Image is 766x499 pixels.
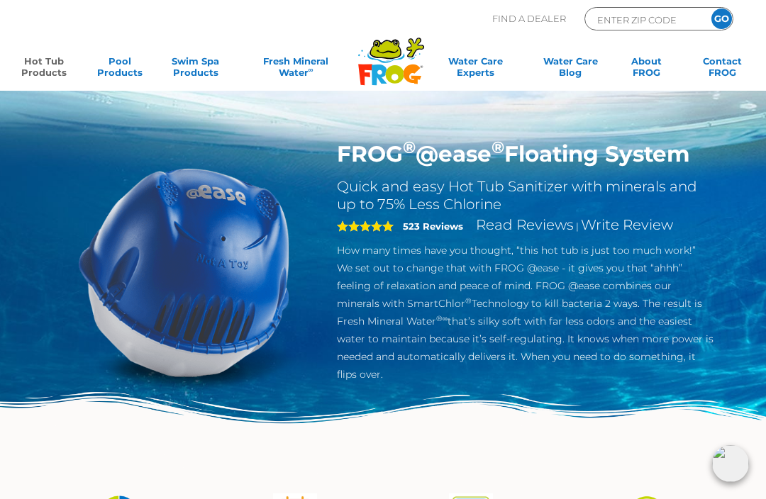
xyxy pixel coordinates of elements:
h1: FROG @ease Floating System [337,140,714,167]
a: Read Reviews [476,216,574,233]
a: ContactFROG [693,55,752,84]
a: Write Review [581,216,673,233]
input: GO [711,9,732,29]
span: | [576,220,579,232]
strong: 523 Reviews [403,220,463,232]
sup: ®∞ [436,314,448,323]
a: Water CareBlog [541,55,600,84]
sup: ® [492,137,504,157]
h2: Quick and easy Hot Tub Sanitizer with minerals and up to 75% Less Chlorine [337,178,714,213]
p: How many times have you thought, “this hot tub is just too much work!” We set out to change that ... [337,242,714,383]
p: Find A Dealer [492,7,566,30]
sup: ∞ [309,66,313,74]
a: Hot TubProducts [14,55,73,84]
sup: ® [403,137,416,157]
a: Swim SpaProducts [166,55,225,84]
a: Water CareExperts [427,55,524,84]
a: Fresh MineralWater∞ [242,55,350,84]
a: AboutFROG [617,55,676,84]
a: PoolProducts [90,55,149,84]
sup: ® [465,296,472,305]
img: openIcon [712,445,749,482]
input: Zip Code Form [596,11,692,28]
span: 5 [337,220,394,232]
img: hot-tub-product-atease-system.png [52,140,316,403]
